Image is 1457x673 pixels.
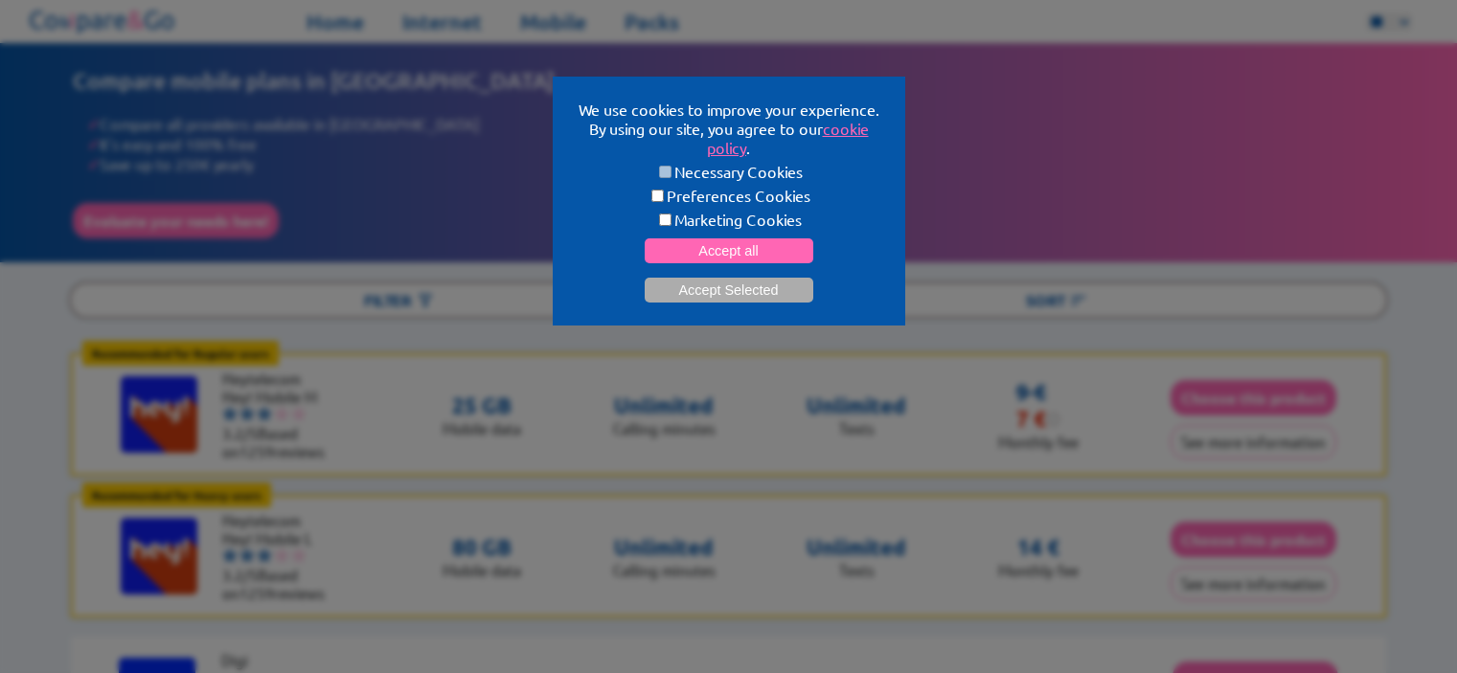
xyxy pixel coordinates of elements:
[645,278,813,303] button: Accept Selected
[576,162,882,181] label: Necessary Cookies
[576,186,882,205] label: Preferences Cookies
[645,238,813,263] button: Accept all
[576,100,882,157] p: We use cookies to improve your experience. By using our site, you agree to our .
[659,166,672,178] input: Necessary Cookies
[659,213,672,226] input: Marketing Cookies
[576,210,882,229] label: Marketing Cookies
[707,119,869,157] a: cookie policy
[651,190,664,202] input: Preferences Cookies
